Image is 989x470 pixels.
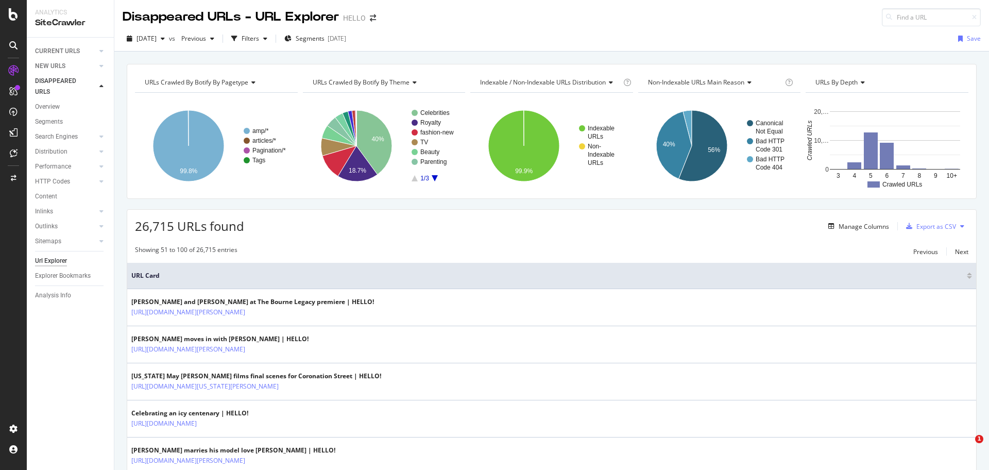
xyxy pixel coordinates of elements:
[975,435,983,443] span: 1
[35,290,107,301] a: Analysis Info
[135,101,298,191] svg: A chart.
[35,61,96,72] a: NEW URLS
[131,307,245,317] a: [URL][DOMAIN_NAME][PERSON_NAME]
[869,172,873,179] text: 5
[35,176,96,187] a: HTTP Codes
[311,74,456,91] h4: URLs Crawled By Botify By theme
[955,247,968,256] div: Next
[35,271,91,281] div: Explorer Bookmarks
[35,221,96,232] a: Outlinks
[252,157,265,164] text: Tags
[901,172,905,179] text: 7
[420,139,428,146] text: TV
[638,101,801,191] svg: A chart.
[470,101,633,191] svg: A chart.
[885,172,889,179] text: 6
[349,167,366,174] text: 18.7%
[328,34,346,43] div: [DATE]
[918,172,922,179] text: 8
[420,119,441,126] text: Royalty
[807,121,814,160] text: Crawled URLs
[814,137,829,144] text: 10,…
[420,158,447,165] text: Parenting
[588,143,601,150] text: Non-
[131,334,309,344] div: [PERSON_NAME] moves in with [PERSON_NAME] | HELLO!
[515,167,533,175] text: 99.9%
[35,236,96,247] a: Sitemaps
[35,176,70,187] div: HTTP Codes
[135,245,237,258] div: Showing 51 to 100 of 26,715 entries
[123,30,169,47] button: [DATE]
[35,256,107,266] a: Url Explorer
[242,34,259,43] div: Filters
[853,172,857,179] text: 4
[35,161,96,172] a: Performance
[954,435,979,460] iframe: Intercom live chat
[967,34,981,43] div: Save
[35,61,65,72] div: NEW URLS
[343,13,366,23] div: HELLO
[813,74,959,91] h4: URLs by Depth
[252,127,269,135] text: amp/*
[756,128,783,135] text: Not Equal
[35,17,106,29] div: SiteCrawler
[35,76,87,97] div: DISAPPEARED URLS
[131,372,381,381] div: [US_STATE] May [PERSON_NAME] films final scenes for Coronation Street | HELLO!
[826,166,829,173] text: 0
[824,220,889,232] button: Manage Columns
[35,131,78,142] div: Search Engines
[135,217,244,234] span: 26,715 URLs found
[35,131,96,142] a: Search Engines
[35,271,107,281] a: Explorer Bookmarks
[143,74,288,91] h4: URLs Crawled By Botify By pagetype
[35,116,63,127] div: Segments
[648,78,744,87] span: Non-Indexable URLs Main Reason
[137,34,157,43] span: 2025 Sep. 14th
[902,218,956,234] button: Export as CSV
[756,164,782,171] text: Code 404
[35,290,71,301] div: Analysis Info
[35,8,106,17] div: Analytics
[646,74,783,91] h4: Non-Indexable URLs Main Reason
[123,8,339,26] div: Disappeared URLs - URL Explorer
[296,34,325,43] span: Segments
[837,172,840,179] text: 3
[420,129,454,136] text: fashion-new
[756,146,782,153] text: Code 301
[947,172,957,179] text: 10+
[420,148,439,156] text: Beauty
[815,78,858,87] span: URLs by Depth
[420,109,450,116] text: Celebrities
[35,221,58,232] div: Outlinks
[478,74,621,91] h4: Indexable / Non-Indexable URLs Distribution
[131,456,245,466] a: [URL][DOMAIN_NAME][PERSON_NAME]
[313,78,410,87] span: URLs Crawled By Botify By theme
[252,137,276,144] text: articles/*
[708,146,720,154] text: 56%
[252,147,286,154] text: Pagination/*
[806,101,968,191] svg: A chart.
[913,245,938,258] button: Previous
[35,102,107,112] a: Overview
[35,102,60,112] div: Overview
[913,247,938,256] div: Previous
[955,245,968,258] button: Next
[35,191,107,202] a: Content
[588,133,603,140] text: URLs
[35,46,80,57] div: CURRENT URLS
[882,181,922,188] text: Crawled URLs
[131,418,197,429] a: [URL][DOMAIN_NAME]
[662,141,675,148] text: 40%
[371,136,384,143] text: 40%
[131,446,335,455] div: [PERSON_NAME] marries his model love [PERSON_NAME] | HELLO!
[169,34,177,43] span: vs
[303,101,466,191] svg: A chart.
[916,222,956,231] div: Export as CSV
[934,172,937,179] text: 9
[370,14,376,22] div: arrow-right-arrow-left
[131,297,374,307] div: [PERSON_NAME] and [PERSON_NAME] at The Bourne Legacy premiere | HELLO!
